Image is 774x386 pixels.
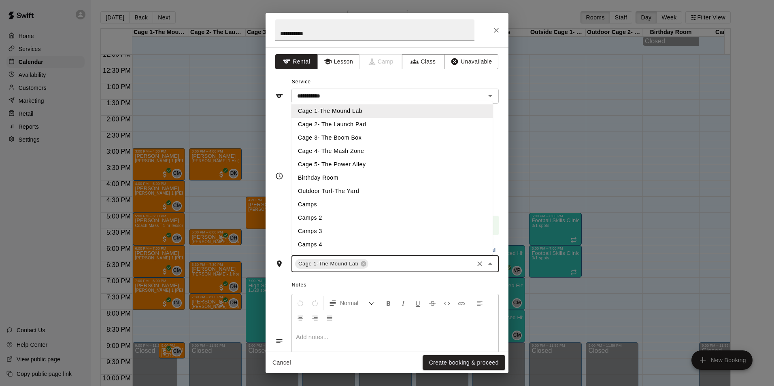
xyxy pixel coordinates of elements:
[291,185,493,198] li: Outdoor Turf-The Yard
[308,296,322,310] button: Redo
[292,79,311,85] span: Service
[323,310,336,325] button: Justify Align
[317,54,360,69] button: Lesson
[440,296,454,310] button: Insert Code
[291,158,493,171] li: Cage 5- The Power Alley
[291,131,493,144] li: Cage 3- The Boom Box
[291,251,493,265] li: Outside Cage 1- The Office
[382,296,396,310] button: Format Bold
[325,296,378,310] button: Formatting Options
[360,54,402,69] span: Camps can only be created in the Services page
[411,296,425,310] button: Format Underline
[402,54,444,69] button: Class
[485,258,496,269] button: Close
[293,296,307,310] button: Undo
[485,90,496,102] button: Open
[275,172,283,180] svg: Timing
[308,310,322,325] button: Right Align
[295,259,368,269] div: Cage 1-The Mound Lab
[295,260,362,268] span: Cage 1-The Mound Lab
[275,54,318,69] button: Rental
[340,299,368,307] span: Normal
[275,92,283,100] svg: Service
[474,258,485,269] button: Clear
[291,198,493,211] li: Camps
[444,54,498,69] button: Unavailable
[291,144,493,158] li: Cage 4- The Mash Zone
[455,296,468,310] button: Insert Link
[293,310,307,325] button: Center Align
[423,355,505,370] button: Create booking & proceed
[275,337,283,345] svg: Notes
[291,171,493,185] li: Birthday Room
[489,23,504,38] button: Close
[291,118,493,131] li: Cage 2- The Launch Pad
[275,260,283,268] svg: Rooms
[291,211,493,225] li: Camps 2
[425,296,439,310] button: Format Strikethrough
[292,279,499,292] span: Notes
[291,225,493,238] li: Camps 3
[291,104,493,118] li: Cage 1-The Mound Lab
[396,296,410,310] button: Format Italics
[291,238,493,251] li: Camps 4
[473,296,487,310] button: Left Align
[269,355,295,370] button: Cancel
